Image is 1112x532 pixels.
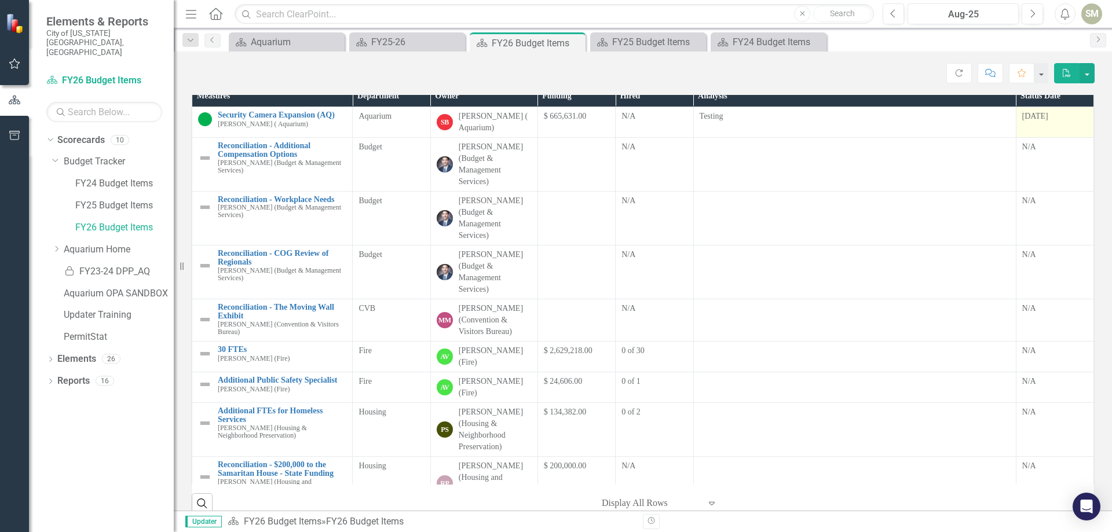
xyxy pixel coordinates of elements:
td: Double-Click to Edit [693,372,1016,403]
span: $ 665,631.00 [544,112,587,120]
td: Double-Click to Edit Right Click for Context Menu [192,403,353,457]
a: Scorecards [57,134,105,147]
div: 26 [102,354,120,364]
td: Double-Click to Edit [1016,299,1093,342]
small: [PERSON_NAME] (Budget & Management Services) [218,159,346,174]
img: Not Defined [198,200,212,214]
td: Double-Click to Edit Right Click for Context Menu [192,372,353,403]
span: N/A [621,304,635,313]
small: [PERSON_NAME] (Budget & Management Services) [218,267,346,282]
span: $ 200,000.00 [544,461,587,470]
a: FY24 Budget Items [714,35,824,49]
a: PermitStat [64,331,174,344]
small: [PERSON_NAME] (Housing and Neighborhood Preservation) [218,478,346,493]
td: Double-Click to Edit [1016,245,1093,299]
img: Not Defined [198,470,212,484]
small: [PERSON_NAME] (Fire) [218,355,290,362]
div: FY26 Budget Items [326,516,404,527]
div: [PERSON_NAME] (Housing & Neighborhood Preservation) [459,406,532,453]
a: FY26 Budget Items [75,221,174,234]
img: Not Defined [198,347,212,361]
div: Open Intercom Messenger [1073,493,1100,520]
div: SM [1081,3,1102,24]
td: Double-Click to Edit Right Click for Context Menu [192,342,353,372]
td: Double-Click to Edit [1016,342,1093,372]
td: Double-Click to Edit [693,107,1016,138]
img: Not Defined [198,313,212,326]
td: Double-Click to Edit [1016,403,1093,457]
td: Double-Click to Edit [1016,372,1093,403]
a: FY25-26 [352,35,462,49]
input: Search Below... [46,102,162,122]
img: Not Defined [198,259,212,273]
div: 16 [96,376,114,386]
span: 0 of 2 [621,408,641,416]
div: AV [437,379,453,395]
img: On Target [198,112,212,126]
div: FY25-26 [371,35,462,49]
td: Double-Click to Edit Right Click for Context Menu [192,245,353,299]
span: Housing [359,461,386,470]
span: Budget [359,142,382,151]
span: Housing [359,408,386,416]
div: [PERSON_NAME] (Fire) [459,376,532,399]
img: Kevin Chatellier [437,210,453,226]
span: 0 of 1 [621,377,641,386]
td: Double-Click to Edit [693,192,1016,245]
a: FY25 Budget Items [75,199,174,212]
a: Reconciliation - Workplace Needs [218,195,346,204]
a: Elements [57,353,96,366]
img: ClearPoint Strategy [6,13,26,34]
a: FY24 Budget Items [75,177,174,190]
button: Search [813,6,871,22]
a: 30 FTEs [218,345,346,354]
span: $ 24,606.00 [544,377,583,386]
span: Search [830,9,855,18]
td: Double-Click to Edit [1016,107,1093,138]
small: [PERSON_NAME] (Fire) [218,386,290,393]
a: FY26 Budget Items [46,74,162,87]
span: N/A [621,112,635,120]
div: N/A [1022,303,1088,314]
td: Double-Click to Edit Right Click for Context Menu [192,192,353,245]
input: Search ClearPoint... [235,4,874,24]
div: » [228,515,634,529]
a: Reconciliation - $200,000 to the Samaritan House - State Funding [218,460,346,478]
div: N/A [1022,460,1088,472]
a: Aquarium OPA SANDBOX [64,287,174,300]
div: 10 [111,135,129,145]
img: Not Defined [198,416,212,430]
td: Double-Click to Edit [693,342,1016,372]
td: Double-Click to Edit Right Click for Context Menu [192,138,353,192]
span: Fire [359,346,372,355]
span: N/A [621,461,635,470]
span: $ 2,629,218.00 [544,346,592,355]
td: Double-Click to Edit Right Click for Context Menu [192,107,353,138]
div: AV [437,348,453,365]
span: Updater [185,516,222,527]
a: Reconciliation - Additional Compensation Options [218,141,346,159]
a: Budget Tracker [64,155,174,168]
div: Aquarium [251,35,342,49]
span: CVB [359,304,375,313]
td: Double-Click to Edit [693,138,1016,192]
div: N/A [1022,249,1088,261]
div: N/A [1022,406,1088,418]
div: [PERSON_NAME] ( Aquarium) [459,111,532,134]
img: Not Defined [198,377,212,391]
a: Additional Public Safety Specialist [218,376,346,384]
span: N/A [621,250,635,259]
small: [PERSON_NAME] (Housing & Neighborhood Preservation) [218,424,346,439]
div: PS [437,421,453,438]
a: Reconciliation - The Moving Wall Exhibit [218,303,346,321]
td: Double-Click to Edit Right Click for Context Menu [192,299,353,342]
div: Aug-25 [912,8,1015,21]
div: N/A [1022,345,1088,357]
span: $ 134,382.00 [544,408,587,416]
div: [PERSON_NAME] (Budget & Management Services) [459,141,532,188]
img: Kevin Chatellier [437,264,453,280]
a: Aquarium Home [64,243,174,256]
small: [PERSON_NAME] ( Aquarium) [218,120,308,128]
button: Aug-25 [908,3,1019,24]
div: MM [437,312,453,328]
